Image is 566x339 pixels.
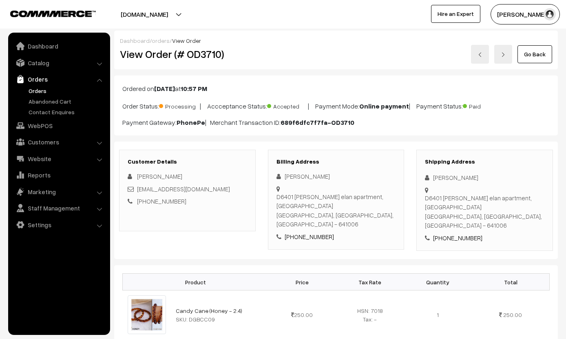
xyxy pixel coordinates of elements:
[176,315,263,323] div: SKU: DGBCC09
[120,37,150,44] a: Dashboard
[281,118,354,126] b: 689f6dfc7f7fa-OD3710
[159,100,200,111] span: Processing
[425,193,544,230] div: D6401 [PERSON_NAME] elan apartment, [GEOGRAPHIC_DATA] [GEOGRAPHIC_DATA], [GEOGRAPHIC_DATA], [GEOG...
[276,158,396,165] h3: Billing Address
[137,197,186,205] a: [PHONE_NUMBER]
[359,102,409,110] b: Online payment
[10,11,96,17] img: COMMMERCE
[433,234,482,242] a: [PHONE_NUMBER]
[517,45,552,63] a: Go Back
[291,311,313,318] span: 250.00
[10,201,107,215] a: Staff Management
[276,172,396,181] div: [PERSON_NAME]
[404,274,472,290] th: Quantity
[122,100,550,111] p: Order Status: | Accceptance Status: | Payment Mode: | Payment Status:
[10,217,107,232] a: Settings
[10,55,107,70] a: Catalog
[10,184,107,199] a: Marketing
[478,52,482,57] img: left-arrow.png
[336,274,404,290] th: Tax Rate
[10,118,107,133] a: WebPOS
[268,274,336,290] th: Price
[463,100,504,111] span: Paid
[92,4,197,24] button: [DOMAIN_NAME]
[181,84,207,93] b: 10:57 PM
[437,311,439,318] span: 1
[177,118,205,126] b: PhonePe
[10,72,107,86] a: Orders
[27,86,107,95] a: Orders
[137,185,230,193] a: [EMAIL_ADDRESS][DOMAIN_NAME]
[425,158,544,165] h3: Shipping Address
[503,311,522,318] span: 250.00
[10,135,107,149] a: Customers
[10,8,82,18] a: COMMMERCE
[27,108,107,116] a: Contact Enquires
[10,39,107,53] a: Dashboard
[267,100,308,111] span: Accepted
[431,5,480,23] a: Hire an Expert
[472,274,549,290] th: Total
[544,8,556,20] img: user
[154,84,175,93] b: [DATE]
[123,274,268,290] th: Product
[276,192,396,229] div: D6401 [PERSON_NAME] elan apartment, [GEOGRAPHIC_DATA] [GEOGRAPHIC_DATA], [GEOGRAPHIC_DATA], [GEOG...
[128,158,247,165] h3: Customer Details
[10,151,107,166] a: Website
[172,37,201,44] span: View Order
[122,117,550,127] p: Payment Gateway: | Merchant Transaction ID:
[501,52,506,57] img: right-arrow.png
[128,295,166,334] img: 4.jpg
[425,173,544,182] div: [PERSON_NAME]
[10,168,107,182] a: Reports
[137,173,182,180] span: [PERSON_NAME]
[357,307,383,323] span: HSN: 7018 Tax: -
[120,48,256,60] h2: View Order (# OD3710)
[285,233,334,240] a: [PHONE_NUMBER]
[152,37,170,44] a: orders
[122,84,550,93] p: Ordered on at
[176,307,242,314] a: Candy Cane (Honey - 2.4)
[27,97,107,106] a: Abandoned Cart
[120,36,552,45] div: / /
[491,4,560,24] button: [PERSON_NAME]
